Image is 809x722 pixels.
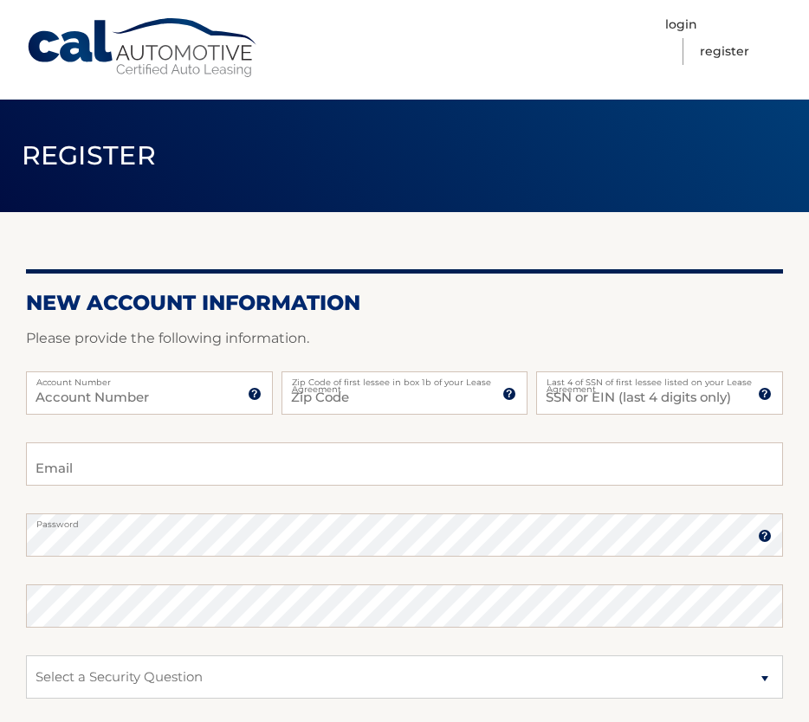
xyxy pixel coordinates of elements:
[26,513,783,527] label: Password
[26,17,260,79] a: Cal Automotive
[282,371,528,392] label: Zip Code of first lessee in box 1b of your Lease Agreement
[248,387,262,401] img: tooltip.svg
[26,371,273,385] label: Account Number
[22,139,157,171] span: Register
[26,442,783,486] input: Email
[502,387,516,401] img: tooltip.svg
[700,38,749,65] a: Register
[758,387,772,401] img: tooltip.svg
[26,290,783,316] h2: New Account Information
[26,371,273,415] input: Account Number
[536,371,783,392] label: Last 4 of SSN of first lessee listed on your Lease Agreement
[26,326,783,351] p: Please provide the following information.
[665,11,697,38] a: Login
[282,371,528,415] input: Zip Code
[536,371,783,415] input: SSN or EIN (last 4 digits only)
[758,529,772,543] img: tooltip.svg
